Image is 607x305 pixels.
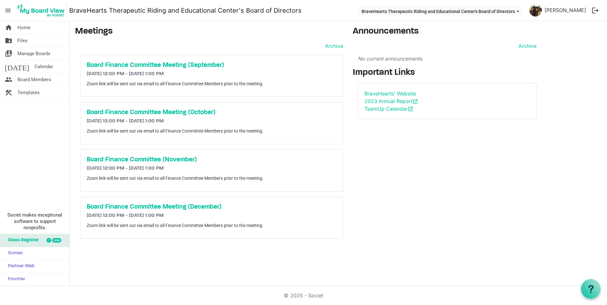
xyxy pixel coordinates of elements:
span: Board Members [17,73,51,86]
span: home [5,21,12,34]
span: folder_shared [5,34,12,47]
h6: [DATE] 12:00 PM - [DATE] 1:00 PM [87,213,337,219]
span: Partner Web [5,260,35,273]
span: Zoom link will be sent out via email to all Finance Committee Members prior to the meeting. [87,128,263,133]
a: © 2025 - Societ [284,292,323,299]
span: Home [17,21,30,34]
img: My Board View Logo [16,3,67,18]
a: Board Finance Committee (November) [87,156,337,164]
h3: Important Links [353,68,542,78]
button: BraveHearts Therapeutic Riding and Educational Center's Board of Directors dropdownbutton [357,7,523,16]
img: soG8ngqyo8mfsLl7qavYA1W50_jgETOwQQYy_uxBnjq3-U2bjp1MqSY6saXxc6u9ROKTL24E-CUSpUAvpVE2Kg_thumb.png [529,4,542,16]
h6: [DATE] 12:00 PM - [DATE] 1:00 PM [87,71,337,77]
a: Archive [516,42,537,50]
p: No current announcements [358,55,537,62]
span: [DATE] [5,60,29,73]
h6: [DATE] 12:00 PM - [DATE] 1:00 PM [87,165,337,172]
span: construction [5,86,12,99]
span: Zoom link will be sent out via email to all Finance Committee Members prior to the meeting. [87,176,263,181]
a: Archive [323,42,343,50]
a: Board Finance Committee Meeting (December) [87,203,337,211]
a: TeamUp Calendaropen_in_new [364,106,413,112]
span: Sumac [5,247,23,260]
a: My Board View Logo [16,3,69,18]
span: Societ makes exceptional software to support nonprofits. [3,212,67,231]
span: Zoom link will be sent out via email to all Finance Committee Members prior to the meeting. [87,223,263,228]
a: BraveHearts' Website [364,90,416,97]
span: menu [2,4,14,16]
span: Manage Boards [17,47,50,60]
span: people [5,73,12,86]
span: open_in_new [412,99,418,104]
span: Frontier [5,273,25,286]
a: [PERSON_NAME] [542,4,589,16]
span: open_in_new [408,106,413,112]
h6: [DATE] 12:00 PM - [DATE] 1:00 PM [87,118,337,124]
a: 2023 Annual Reportopen_in_new [364,98,418,104]
div: new [52,238,61,243]
button: logout [589,4,602,17]
h3: Announcements [353,26,542,37]
span: switch_account [5,47,12,60]
span: Files [17,34,28,47]
span: Templates [17,86,40,99]
span: Glass Register [5,234,39,247]
a: Board Finance Committee Meeting (October) [87,109,337,116]
a: BraveHearts Therapeutic Riding and Educational Center's Board of Directors [69,4,302,17]
span: Zoom link will be sent out via email to all Finance Committee Members prior to the meeting. [87,81,263,86]
a: Board Finance Committee Meeting (September) [87,62,337,69]
h3: Meetings [75,26,343,37]
span: Calendar [34,60,53,73]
